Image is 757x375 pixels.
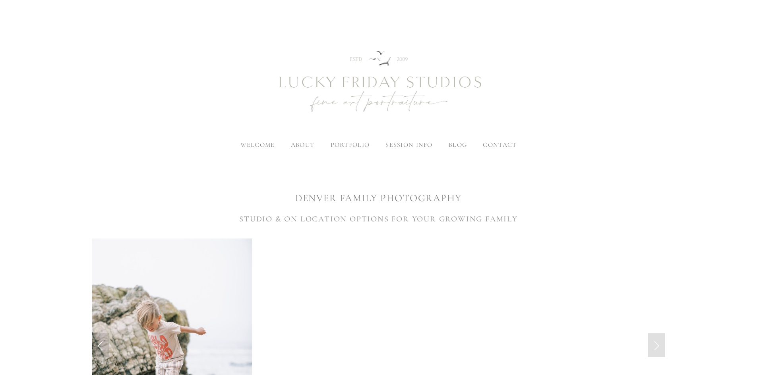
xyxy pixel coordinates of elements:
[291,141,314,149] label: about
[92,213,665,225] h3: STUDIO & ON LOCATION OPTIONS FOR YOUR GROWING FAMILY
[449,141,467,149] a: blog
[648,333,665,357] a: Next Slide
[236,23,522,142] img: Newborn Photography Denver | Lucky Friday Studios
[385,141,432,149] label: session info
[92,191,665,205] h1: DENVER FAMILY PHOTOGRAPHY
[331,141,370,149] label: portfolio
[240,141,275,149] a: welcome
[92,333,109,357] a: Previous Slide
[483,141,517,149] a: contact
